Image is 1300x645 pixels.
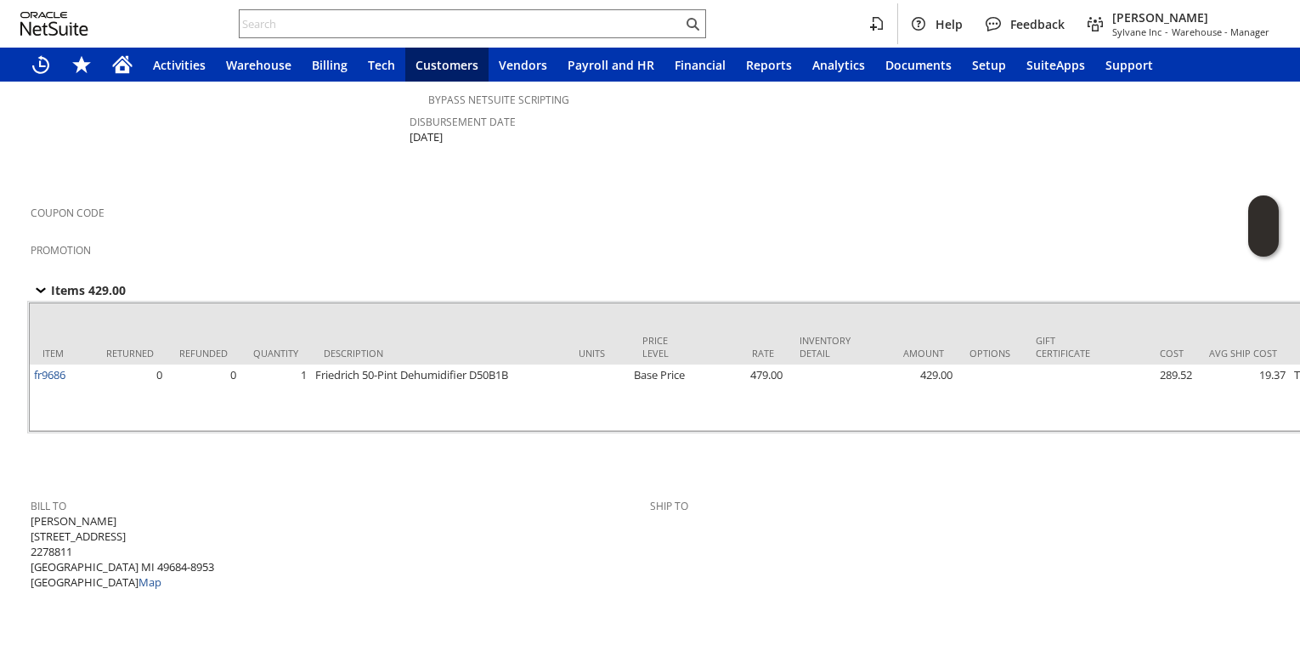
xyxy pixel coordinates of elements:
[31,280,146,300] a: Items 429.00
[31,513,214,591] span: [PERSON_NAME] [STREET_ADDRESS] 2278811 [GEOGRAPHIC_DATA] MI 49684-8953 [GEOGRAPHIC_DATA]
[20,156,95,177] a: Items
[650,499,688,513] a: Ship To
[557,48,664,82] a: Payroll and HR
[311,365,566,431] td: Friedrich 50-Pint Dehumidifier D50B1B
[1036,334,1090,359] div: Gift Certificate
[112,54,133,75] svg: Home
[179,347,228,359] div: Refunded
[1105,57,1153,73] span: Support
[935,16,963,32] span: Help
[682,14,703,34] svg: Search
[368,57,395,73] span: Tech
[693,365,787,431] td: 479.00
[736,48,802,82] a: Reports
[706,347,774,359] div: Rate
[93,365,167,431] td: 0
[875,48,962,82] a: Documents
[642,334,681,359] div: Price Level
[664,48,736,82] a: Financial
[106,347,154,359] div: Returned
[216,48,302,82] a: Warehouse
[42,347,81,359] div: Item
[167,365,240,431] td: 0
[746,57,792,73] span: Reports
[138,574,161,590] a: Map
[863,365,957,431] td: 429.00
[253,347,298,359] div: Quantity
[876,347,944,359] div: Amount
[1116,347,1184,359] div: Cost
[302,48,358,82] a: Billing
[1165,25,1168,38] span: -
[61,48,102,82] div: Shortcuts
[31,499,66,513] a: Bill To
[1172,25,1269,38] span: Warehouse - Manager
[885,57,952,73] span: Documents
[1112,25,1162,38] span: Sylvane Inc
[1103,365,1196,431] td: 289.52
[1112,9,1269,25] span: [PERSON_NAME]
[240,365,311,431] td: 1
[1209,347,1277,359] div: Avg Ship Cost
[88,282,126,298] span: 429.00
[153,57,206,73] span: Activities
[71,54,92,75] svg: Shortcuts
[1026,57,1085,73] span: SuiteApps
[31,206,105,220] a: Coupon Code
[800,334,851,359] div: Inventory Detail
[579,347,617,359] div: Units
[428,93,569,107] a: Bypass NetSuite Scripting
[630,365,693,431] td: Base Price
[34,367,65,382] a: fr9686
[31,54,51,75] svg: Recent Records
[962,48,1016,82] a: Setup
[324,347,553,359] div: Description
[226,57,291,73] span: Warehouse
[1016,48,1095,82] a: SuiteApps
[1095,48,1163,82] a: Support
[1196,365,1290,431] td: 19.37
[143,48,216,82] a: Activities
[20,48,61,82] a: Recent Records
[972,57,1006,73] span: Setup
[802,48,875,82] a: Analytics
[31,243,91,257] a: Promotion
[568,57,654,73] span: Payroll and HR
[20,12,88,36] svg: logo
[1248,227,1279,257] span: Oracle Guided Learning Widget. To move around, please hold and drag
[20,612,114,632] a: Payment
[102,48,143,82] a: Home
[405,48,489,82] a: Customers
[20,450,109,470] a: Address
[499,57,547,73] span: Vendors
[675,57,726,73] span: Financial
[489,48,557,82] a: Vendors
[410,115,516,129] a: Disbursement Date
[1010,16,1065,32] span: Feedback
[240,14,682,34] input: Search
[410,129,443,145] span: [DATE]
[312,57,348,73] span: Billing
[358,48,405,82] a: Tech
[969,347,1010,359] div: Options
[1248,195,1279,257] iframe: Click here to launch Oracle Guided Learning Help Panel
[415,57,478,73] span: Customers
[812,57,865,73] span: Analytics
